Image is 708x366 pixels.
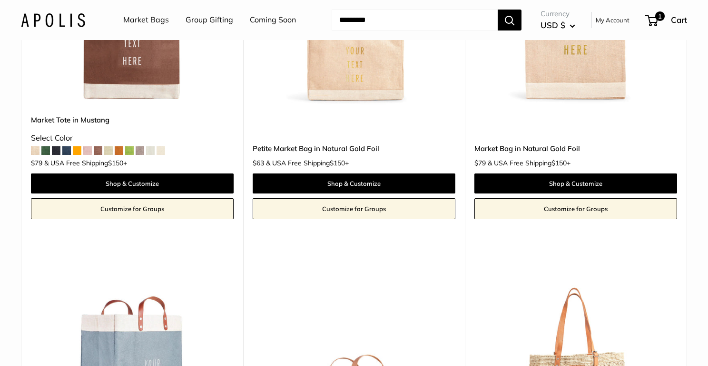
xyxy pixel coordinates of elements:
[488,160,570,166] span: & USA Free Shipping +
[108,159,123,167] span: $150
[253,159,264,167] span: $63
[253,173,455,193] a: Shop & Customize
[123,13,169,27] a: Market Bags
[498,10,521,30] button: Search
[266,160,349,166] span: & USA Free Shipping +
[474,198,677,219] a: Customize for Groups
[31,198,234,219] a: Customize for Groups
[474,173,677,193] a: Shop & Customize
[250,13,296,27] a: Coming Soon
[186,13,233,27] a: Group Gifting
[44,160,127,166] span: & USA Free Shipping +
[541,18,575,33] button: USD $
[31,131,234,145] div: Select Color
[253,198,455,219] a: Customize for Groups
[596,14,629,26] a: My Account
[541,20,565,30] span: USD $
[332,10,498,30] input: Search...
[253,143,455,154] a: Petite Market Bag in Natural Gold Foil
[671,15,687,25] span: Cart
[31,159,42,167] span: $79
[31,114,234,125] a: Market Tote in Mustang
[474,159,486,167] span: $79
[541,7,575,20] span: Currency
[474,143,677,154] a: Market Bag in Natural Gold Foil
[646,12,687,28] a: 1 Cart
[551,159,567,167] span: $150
[21,13,85,27] img: Apolis
[655,11,665,21] span: 1
[330,159,345,167] span: $150
[31,173,234,193] a: Shop & Customize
